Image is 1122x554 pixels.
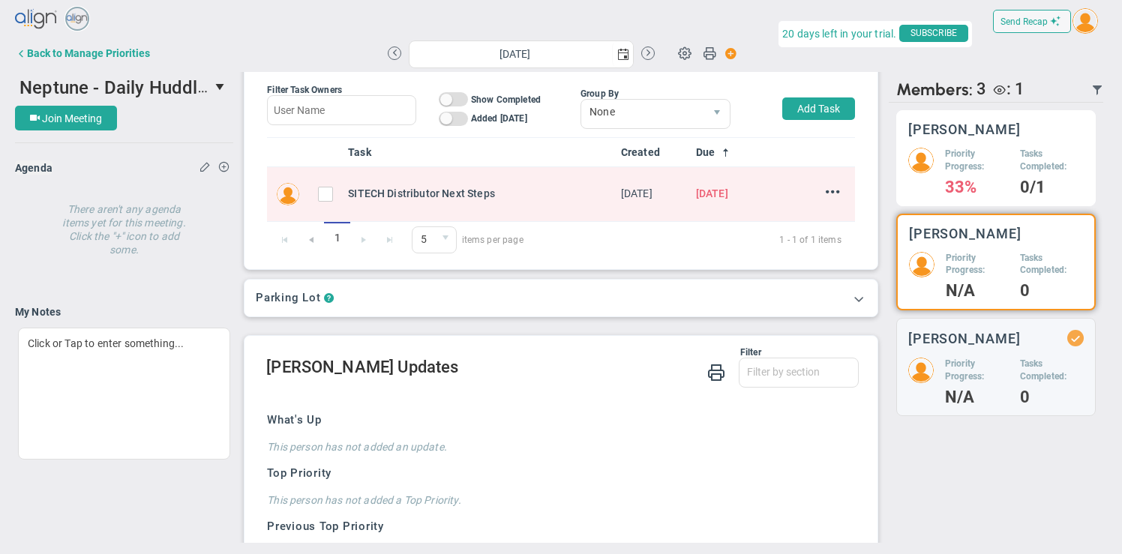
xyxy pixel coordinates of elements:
[986,79,1024,100] div: Craig Churchill is a Viewer.
[908,122,1021,136] h3: [PERSON_NAME]
[58,192,190,256] h4: There aren't any agenda items yet for this meeting. Click the "+" icon to add some.
[210,74,234,100] span: select
[19,75,208,98] span: Neptune - Daily Huddle
[266,358,859,379] h2: [PERSON_NAME] Updates
[612,41,633,67] span: select
[324,222,350,254] span: 1
[15,162,52,174] span: Agenda
[1070,333,1081,343] div: Updated Status
[896,79,973,100] span: Members:
[1020,181,1084,194] h4: 0/1
[1015,79,1024,98] span: 1
[976,79,986,100] span: 3
[909,226,1021,241] h3: [PERSON_NAME]
[909,252,934,277] img: 204800.Person.photo
[580,88,730,99] div: Group By
[1006,79,1011,98] span: :
[993,10,1071,33] button: Send Recap
[267,493,847,507] h4: This person has not added a Top Priority.
[18,328,230,460] div: Click or Tap to enter something...
[670,38,699,67] span: Huddle Settings
[15,38,150,68] button: Back to Manage Priorities
[1091,84,1103,96] span: Filter Updated Members
[621,146,684,158] a: Created
[412,226,457,253] span: 0
[266,347,761,358] div: Filter
[15,305,233,319] h4: My Notes
[704,100,730,128] span: select
[899,25,968,42] span: SUBSCRIBE
[945,391,1009,404] h4: N/A
[908,331,1021,346] h3: [PERSON_NAME]
[267,85,415,95] div: Filter Task Owners
[696,146,759,158] a: Due
[696,187,728,199] span: [DATE]
[27,47,150,59] div: Back to Manage Priorities
[782,97,855,120] button: Add Task
[946,284,1009,298] h4: N/A
[267,95,415,125] input: User Name
[256,291,320,305] h3: Parking Lot
[945,358,1009,383] h5: Priority Progress:
[267,519,847,535] h3: Previous Top Priority
[782,25,896,43] span: 20 days left in your trial.
[908,358,934,383] img: 204799.Person.photo
[1020,252,1083,277] h5: Tasks Completed:
[412,226,523,253] span: items per page
[703,46,716,67] span: Print Huddle
[471,113,527,124] span: Added [DATE]
[42,112,102,124] span: Join Meeting
[15,106,117,130] button: Join Meeting
[1072,8,1098,34] img: 204746.Person.photo
[15,4,58,34] img: align-logo.svg
[267,466,847,481] h3: Top Priority
[1000,16,1048,27] span: Send Recap
[718,43,737,64] span: Action Button
[581,100,704,125] span: None
[908,148,934,173] img: 204747.Person.photo
[1020,358,1084,383] h5: Tasks Completed:
[267,440,847,454] h4: This person has not added an update.
[471,94,541,105] span: Show Completed
[945,148,1009,173] h5: Priority Progress:
[348,185,609,202] div: SITECH Distributor Next Steps
[621,185,684,202] div: Tue Apr 15 2025 07:09:04 GMT+0100 (British Summer Time)
[267,412,847,428] h3: What's Up
[348,146,608,158] a: Task
[1020,391,1084,404] h4: 0
[434,227,456,253] span: select
[1020,148,1084,173] h5: Tasks Completed:
[541,231,841,249] span: 1 - 1 of 1 items
[412,227,434,253] span: 5
[739,358,858,385] input: Filter by section
[277,183,299,205] img: Neil Dearing
[707,362,725,381] span: Print Huddle Member Updates
[945,181,1009,194] h4: 33%
[946,252,1009,277] h5: Priority Progress:
[1020,284,1083,298] h4: 0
